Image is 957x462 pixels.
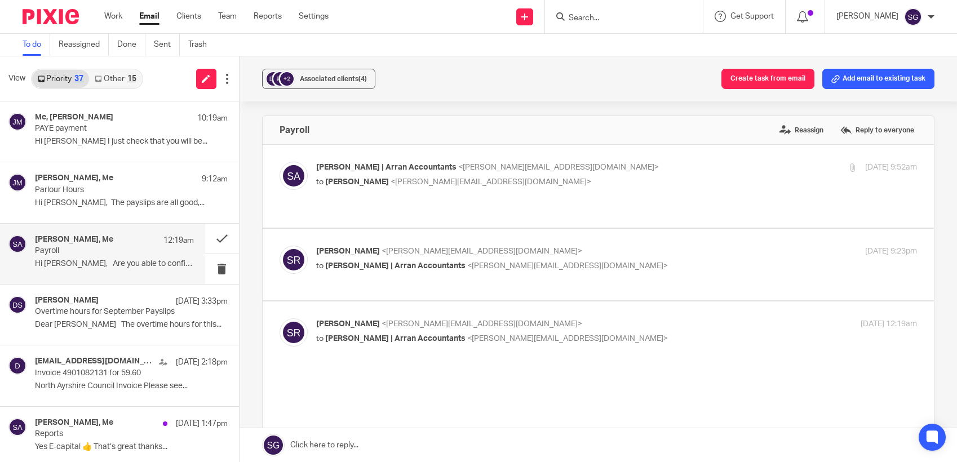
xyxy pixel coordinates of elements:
span: to [316,262,324,270]
img: svg%3E [8,113,26,131]
img: svg%3E [8,296,26,314]
p: PAYE payment [35,124,189,134]
a: Reports [254,11,282,22]
span: <[PERSON_NAME][EMAIL_ADDRESS][DOMAIN_NAME]> [467,262,668,270]
a: Done [117,34,145,56]
a: Sent [154,34,180,56]
p: North Ayrshire Council Invoice Please see... [35,381,228,391]
button: Create task from email [721,69,814,89]
span: <[PERSON_NAME][EMAIL_ADDRESS][DOMAIN_NAME]> [382,320,582,328]
img: svg%3E [272,70,289,87]
img: svg%3E [904,8,922,26]
h4: [PERSON_NAME], Me [35,174,113,183]
img: svg%3E [280,318,308,346]
p: Payroll [35,246,162,256]
span: Associated clients [300,75,367,82]
p: Hi [PERSON_NAME] I just check that you will be... [35,137,228,146]
p: Yes E-capital 👍 That’s great thanks... [35,442,228,452]
p: Overtime hours for September Payslips [35,307,189,317]
a: Work [104,11,122,22]
img: svg%3E [265,70,282,87]
p: Hi [PERSON_NAME], Are you able to confirm... [35,259,194,269]
a: Trash [188,34,215,56]
a: Email [139,11,159,22]
span: <[PERSON_NAME][EMAIL_ADDRESS][DOMAIN_NAME]> [391,178,591,186]
div: 37 [74,75,83,83]
a: Clients [176,11,201,22]
span: Get Support [730,12,774,20]
span: [PERSON_NAME] | Arran Accountants [325,262,466,270]
img: svg%3E [8,235,26,253]
p: [DATE] 3:33pm [176,296,228,307]
span: to [316,178,324,186]
h4: [PERSON_NAME], Me [35,418,113,428]
input: Search [568,14,669,24]
span: <[PERSON_NAME][EMAIL_ADDRESS][DOMAIN_NAME]> [458,163,659,171]
a: Settings [299,11,329,22]
h4: [PERSON_NAME], Me [35,235,113,245]
label: Reassign [777,122,826,139]
h4: Me, [PERSON_NAME] [35,113,113,122]
div: 15 [127,75,136,83]
span: [PERSON_NAME] [316,247,380,255]
span: <[PERSON_NAME][EMAIL_ADDRESS][DOMAIN_NAME]> [382,247,582,255]
img: svg%3E [8,357,26,375]
p: [PERSON_NAME] [836,11,898,22]
span: <[PERSON_NAME][EMAIL_ADDRESS][DOMAIN_NAME]> [467,335,668,343]
h4: [EMAIL_ADDRESS][DOMAIN_NAME] [35,357,153,366]
label: Reply to everyone [838,122,917,139]
p: [DATE] 12:19am [861,318,917,330]
p: Hi [PERSON_NAME], The payslips are all good,... [35,198,228,208]
h4: Payroll [280,125,309,136]
p: [DATE] 1:47pm [176,418,228,429]
button: Add email to existing task [822,69,934,89]
p: [DATE] 9:23pm [865,246,917,257]
span: (4) [358,75,367,82]
span: [PERSON_NAME] | Arran Accountants [325,335,466,343]
img: Pixie [23,9,79,24]
img: svg%3E [280,246,308,274]
p: 12:19am [163,235,194,246]
p: Reports [35,429,189,439]
p: 10:19am [197,113,228,124]
img: svg%3E [8,418,26,436]
p: 9:12am [202,174,228,185]
div: +2 [280,72,294,86]
p: [DATE] 2:18pm [176,357,228,368]
a: Priority37 [32,70,89,88]
h4: [PERSON_NAME] [35,296,99,305]
a: Other15 [89,70,141,88]
span: [PERSON_NAME] [325,178,389,186]
p: [DATE] 9:52am [865,162,917,174]
span: View [8,73,25,85]
a: To do [23,34,50,56]
span: [PERSON_NAME] [316,320,380,328]
p: Invoice 4901082131 for 59.60 [35,368,189,378]
p: Dear [PERSON_NAME] The overtime hours for this... [35,320,228,330]
a: Team [218,11,237,22]
p: Parlour Hours [35,185,189,195]
span: to [316,335,324,343]
img: svg%3E [280,162,308,190]
span: [PERSON_NAME] | Arran Accountants [316,163,457,171]
img: svg%3E [8,174,26,192]
a: Reassigned [59,34,109,56]
button: +2 Associated clients(4) [262,69,375,89]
